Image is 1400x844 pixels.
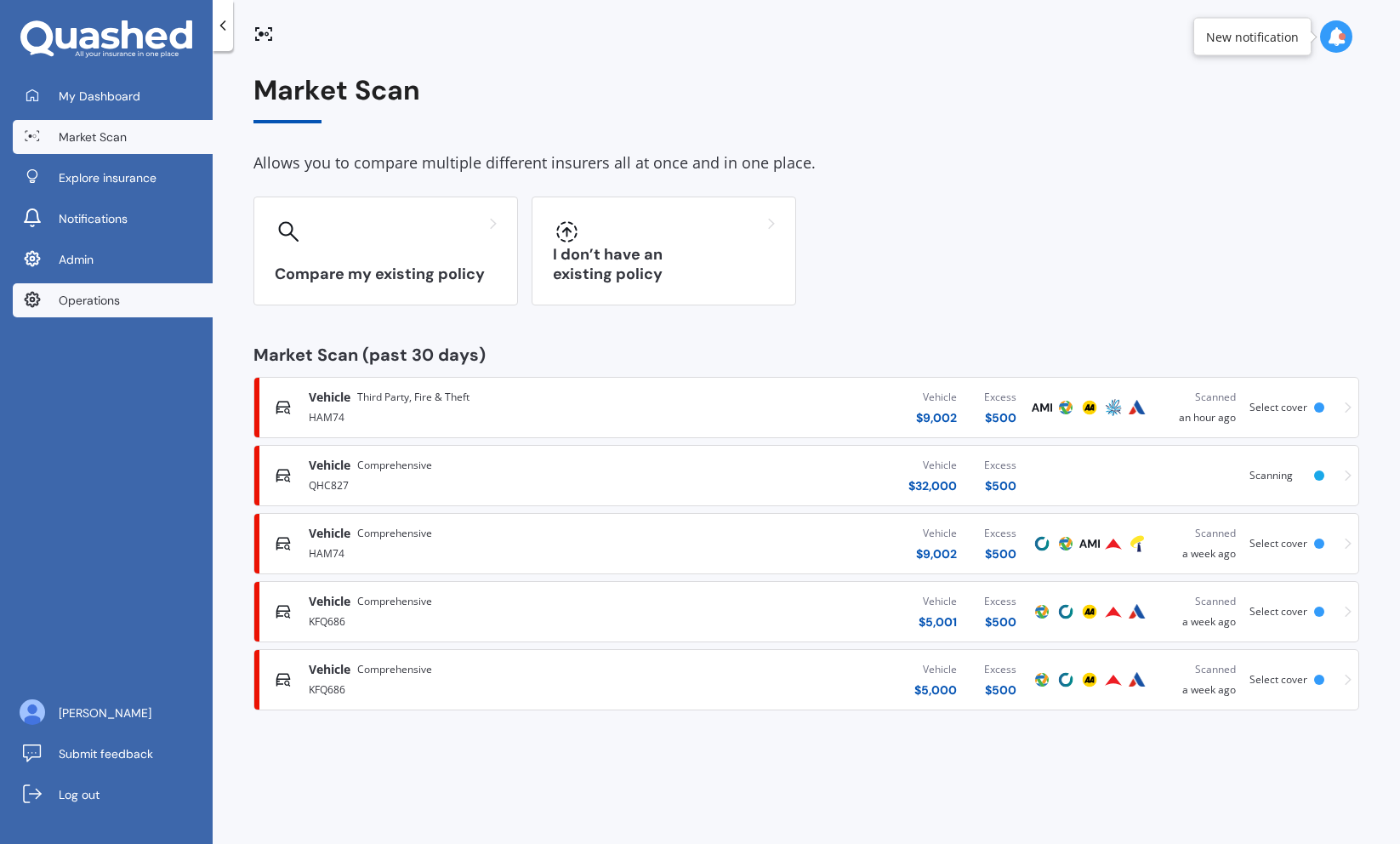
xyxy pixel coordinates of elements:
img: Protecta [1056,397,1076,418]
span: Comprehensive [357,457,432,474]
div: Market Scan (past 30 days) [253,346,1359,363]
span: Select cover [1249,400,1307,414]
img: AMI [1032,397,1052,418]
a: Operations [13,283,213,317]
img: Tower [1127,533,1147,554]
div: $ 5,000 [914,681,957,699]
img: AA [1079,670,1100,690]
a: VehicleComprehensiveQHC827Vehicle$32,000Excess$500Scanning [253,445,1359,506]
a: Log out [13,778,213,812]
a: VehicleComprehensiveHAM74Vehicle$9,002Excess$500CoveProtectaAMIProvidentTowerScanneda week agoSel... [253,513,1359,574]
div: $ 500 [984,681,1016,699]
div: Vehicle [908,457,957,474]
div: a week ago [1163,593,1236,630]
div: Scanned [1163,389,1236,406]
div: Vehicle [914,661,957,678]
div: Excess [984,389,1016,406]
img: Cove [1032,533,1052,554]
div: Excess [984,593,1016,610]
img: Autosure [1127,670,1147,690]
span: Vehicle [309,593,350,610]
span: Submit feedback [59,745,153,762]
span: Comprehensive [357,661,432,678]
img: Provident [1103,533,1124,554]
span: Operations [59,292,120,309]
span: Notifications [59,210,128,227]
a: My Dashboard [13,79,213,113]
a: VehicleThird Party, Fire & TheftHAM74Vehicle$9,002Excess$500AMIProtectaAAAMPAutosureScannedan hou... [253,377,1359,438]
h3: I don’t have an existing policy [553,245,775,284]
img: ALV-UjU6YHOUIM1AGx_4vxbOkaOq-1eqc8a3URkVIJkc_iWYmQ98kTe7fc9QMVOBV43MoXmOPfWPN7JjnmUwLuIGKVePaQgPQ... [20,699,45,725]
span: My Dashboard [59,88,140,105]
a: Submit feedback [13,737,213,771]
div: Scanned [1163,593,1236,610]
a: Admin [13,242,213,277]
h3: Compare my existing policy [275,265,497,284]
a: Explore insurance [13,161,213,195]
span: [PERSON_NAME] [59,704,151,721]
div: an hour ago [1163,389,1236,426]
div: Vehicle [919,593,957,610]
div: HAM74 [309,542,652,562]
span: Log out [59,786,100,803]
img: Cove [1056,670,1076,690]
div: $ 9,002 [916,545,957,562]
div: HAM74 [309,406,652,426]
div: a week ago [1163,661,1236,699]
div: KFQ686 [309,610,652,630]
img: Autosure [1127,602,1147,622]
div: $ 500 [984,477,1016,494]
span: Vehicle [309,457,350,474]
span: Vehicle [309,661,350,678]
span: Vehicle [309,525,350,542]
div: $ 500 [984,409,1016,426]
span: Select cover [1249,536,1307,550]
div: $ 500 [984,545,1016,562]
div: Scanned [1163,661,1236,678]
img: Protecta [1032,602,1052,622]
a: [PERSON_NAME] [13,696,213,730]
img: AA [1079,602,1100,622]
a: Market Scan [13,120,213,154]
div: Excess [984,525,1016,542]
div: Excess [984,661,1016,678]
img: AMI [1079,533,1100,554]
span: Comprehensive [357,525,432,542]
div: Scanned [1163,525,1236,542]
span: Select cover [1249,672,1307,687]
img: Provident [1103,602,1124,622]
span: Scanning [1249,468,1293,482]
div: Market Scan [253,75,1359,123]
span: Comprehensive [357,593,432,610]
span: Explore insurance [59,169,157,186]
div: KFQ686 [309,678,652,699]
span: Third Party, Fire & Theft [357,389,470,406]
div: Vehicle [916,389,957,406]
div: $ 5,001 [919,613,957,630]
div: $ 500 [984,613,1016,630]
div: $ 32,000 [908,477,957,494]
div: Vehicle [916,525,957,542]
span: Admin [59,251,94,268]
a: VehicleComprehensiveKFQ686Vehicle$5,000Excess$500ProtectaCoveAAProvidentAutosureScanneda week ago... [253,649,1359,710]
span: Market Scan [59,128,127,145]
span: Vehicle [309,389,350,406]
span: Select cover [1249,604,1307,619]
div: Allows you to compare multiple different insurers all at once and in one place. [253,151,1359,176]
div: New notification [1206,28,1299,45]
img: Protecta [1032,670,1052,690]
img: Provident [1103,670,1124,690]
a: Notifications [13,202,213,236]
div: a week ago [1163,525,1236,562]
img: Autosure [1127,397,1147,418]
img: AMP [1103,397,1124,418]
img: Protecta [1056,533,1076,554]
img: AA [1079,397,1100,418]
div: QHC827 [309,474,652,494]
div: Excess [984,457,1016,474]
img: Cove [1056,602,1076,622]
a: VehicleComprehensiveKFQ686Vehicle$5,001Excess$500ProtectaCoveAAProvidentAutosureScanneda week ago... [253,581,1359,642]
div: $ 9,002 [916,409,957,426]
